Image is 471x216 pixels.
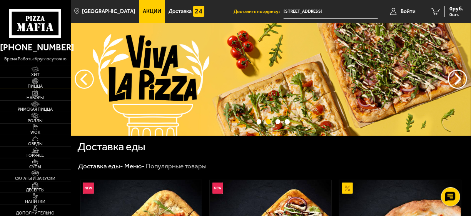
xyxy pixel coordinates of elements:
[82,9,135,14] span: [GEOGRAPHIC_DATA]
[169,9,192,14] span: Доставка
[448,70,467,89] button: предыдущий
[401,9,416,14] span: Войти
[449,6,463,12] span: 0 руб.
[285,119,289,124] button: точки переключения
[342,183,353,194] img: Акционный
[449,12,463,17] span: 0 шт.
[77,141,145,152] h1: Доставка еды
[266,119,271,124] button: точки переключения
[284,5,378,19] span: Лермонтовский проспект, 37
[234,9,284,14] span: Доставить по адресу:
[83,183,94,194] img: Новинка
[75,70,94,89] button: следующий
[276,119,280,124] button: точки переключения
[78,162,123,170] a: Доставка еды-
[143,9,161,14] span: Акции
[257,119,261,124] button: точки переключения
[124,162,145,170] a: Меню-
[193,6,204,17] img: 15daf4d41897b9f0e9f617042186c801.svg
[284,5,378,19] input: Ваш адрес доставки
[212,183,224,194] img: Новинка
[146,162,207,170] div: Популярные товары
